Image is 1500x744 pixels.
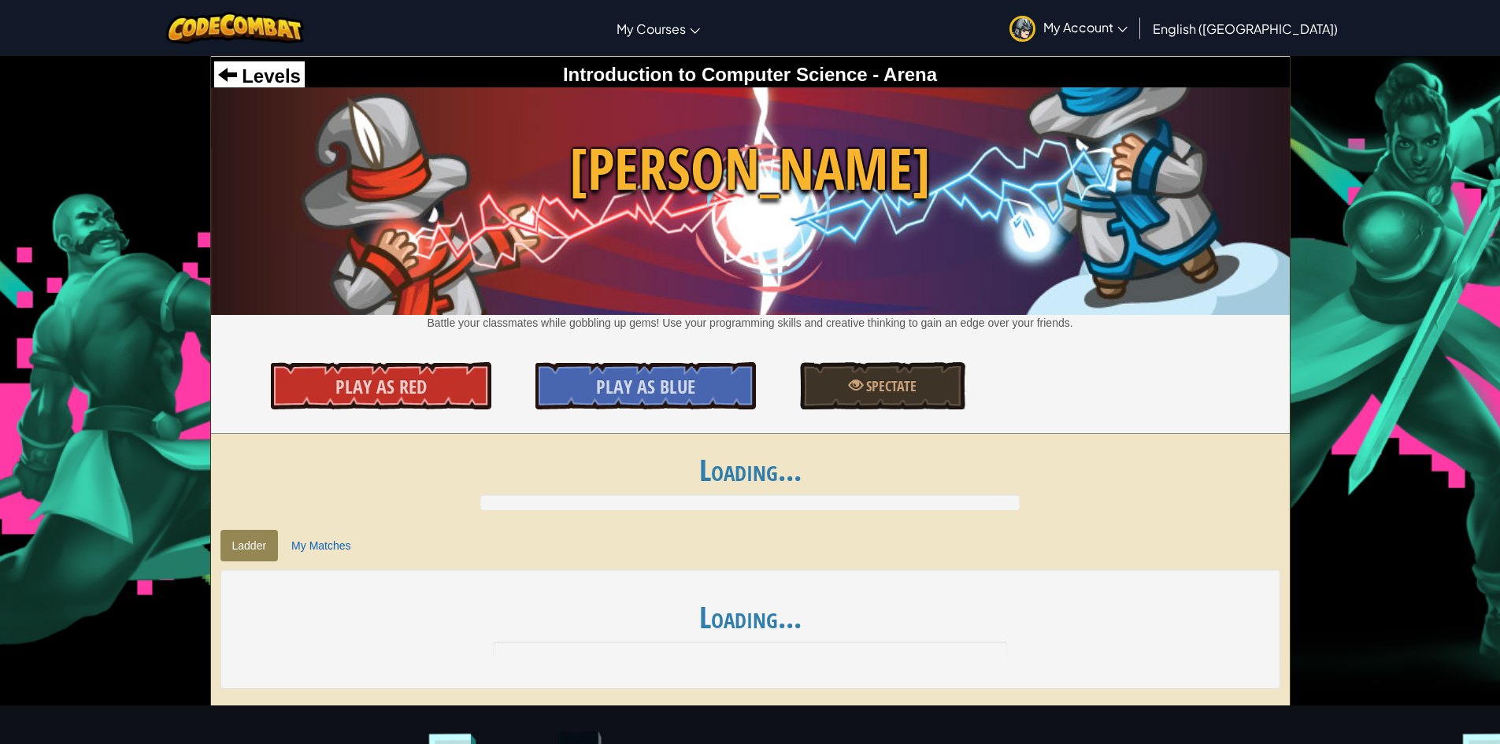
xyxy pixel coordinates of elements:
[236,601,1265,634] h1: Loading...
[863,376,917,396] span: Spectate
[220,530,279,561] a: Ladder
[1009,16,1035,42] img: avatar
[211,453,1290,487] h1: Loading...
[280,530,362,561] a: My Matches
[218,65,301,87] a: Levels
[609,7,708,50] a: My Courses
[166,12,304,44] img: CodeCombat logo
[237,65,301,87] span: Levels
[335,374,427,399] span: Play As Red
[1002,3,1135,53] a: My Account
[617,20,686,37] span: My Courses
[868,64,937,85] span: - Arena
[1043,19,1128,35] span: My Account
[596,374,695,399] span: Play As Blue
[211,128,1290,209] span: [PERSON_NAME]
[211,315,1290,331] p: Battle your classmates while gobbling up gems! Use your programming skills and creative thinking ...
[563,64,868,85] span: Introduction to Computer Science
[211,87,1290,314] img: Wakka Maul
[800,362,965,409] a: Spectate
[1145,7,1346,50] a: English ([GEOGRAPHIC_DATA])
[1153,20,1338,37] span: English ([GEOGRAPHIC_DATA])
